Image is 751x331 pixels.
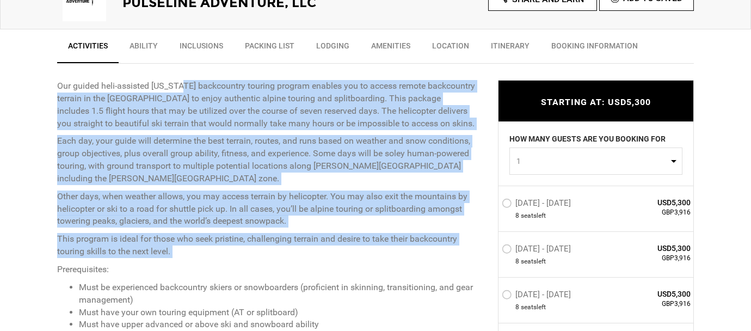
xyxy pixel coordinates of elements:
[421,35,480,62] a: Location
[612,289,691,299] span: USD5,300
[612,253,691,262] span: GBP3,916
[79,281,482,307] li: Must be experienced backcountry skiers or snowboarders (proficient in skinning, transitioning, an...
[57,233,482,258] p: This program is ideal for those who seek pristine, challenging terrain and desire to take their b...
[521,303,546,312] span: seat left
[533,303,537,312] span: s
[509,133,666,147] label: HOW MANY GUESTS ARE YOU BOOKING FOR
[612,207,691,217] span: GBP3,916
[57,135,482,185] p: Each day, your guide will determine the best terrain, routes, and runs based on weather and snow ...
[533,211,537,220] span: s
[502,198,574,211] label: [DATE] - [DATE]
[541,97,651,107] span: STARTING AT: USD5,300
[540,35,649,62] a: BOOKING INFORMATION
[533,256,537,266] span: s
[515,211,519,220] span: 8
[480,35,540,62] a: Itinerary
[612,299,691,309] span: GBP3,916
[57,80,482,130] p: Our guided heli-assisted [US_STATE] backcountry touring program enables you to access remote back...
[57,35,119,63] a: Activities
[521,211,546,220] span: seat left
[79,307,482,319] li: Must have your own touring equipment (AT or splitboard)
[612,242,691,253] span: USD5,300
[502,290,574,303] label: [DATE] - [DATE]
[234,35,305,62] a: Packing List
[360,35,421,62] a: Amenities
[502,243,574,256] label: [DATE] - [DATE]
[515,303,519,312] span: 8
[516,155,668,166] span: 1
[169,35,234,62] a: Inclusions
[521,256,546,266] span: seat left
[515,256,519,266] span: 8
[57,191,482,228] p: Other days, when weather allows, you may access terrain by helicopter. You may also exit the moun...
[509,147,682,174] button: 1
[119,35,169,62] a: Ability
[305,35,360,62] a: Lodging
[57,263,482,276] p: Prerequisites:
[79,318,482,331] li: Must have upper advanced or above ski and snowboard ability
[612,197,691,207] span: USD5,300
